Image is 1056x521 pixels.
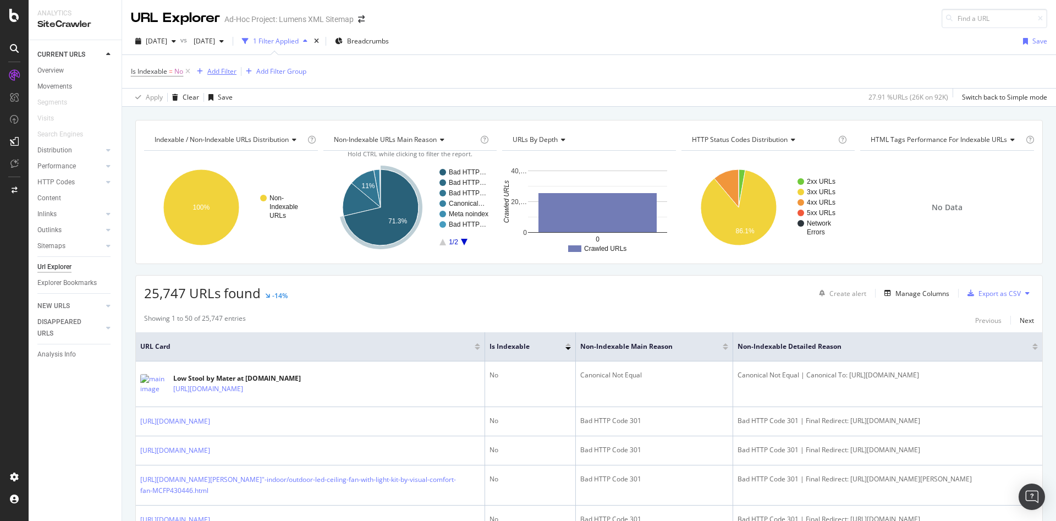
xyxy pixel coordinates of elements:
text: 20,… [512,198,527,206]
svg: A chart. [502,160,676,255]
div: No [490,474,571,484]
div: NEW URLS [37,300,70,312]
a: Distribution [37,145,103,156]
a: Movements [37,81,114,92]
div: Analysis Info [37,349,76,360]
div: No [490,370,571,380]
div: Content [37,193,61,204]
div: A chart. [681,160,855,255]
div: arrow-right-arrow-left [358,15,365,23]
span: Indexable / Non-Indexable URLs distribution [155,135,289,144]
a: Sitemaps [37,240,103,252]
div: Sitemaps [37,240,65,252]
a: [URL][DOMAIN_NAME] [140,445,210,456]
svg: A chart. [323,160,497,255]
button: Export as CSV [963,284,1021,302]
text: 0 [524,229,527,237]
a: CURRENT URLS [37,49,103,61]
div: Manage Columns [895,289,949,298]
button: [DATE] [189,32,228,50]
a: Segments [37,97,78,108]
div: No [490,416,571,426]
a: DISAPPEARED URLS [37,316,103,339]
text: Crawled URLs [584,245,626,253]
div: Bad HTTP Code 301 | Final Redirect: [URL][DOMAIN_NAME][PERSON_NAME] [738,474,1038,484]
div: Low Stool by Mater at [DOMAIN_NAME] [173,374,301,383]
text: Network [807,220,832,227]
div: Bad HTTP Code 301 [580,445,728,455]
div: A chart. [144,160,318,255]
a: Performance [37,161,103,172]
text: 3xx URLs [807,188,835,196]
div: Showing 1 to 50 of 25,747 entries [144,314,246,327]
div: times [312,36,321,47]
div: Create alert [829,289,866,298]
h4: Indexable / Non-Indexable URLs Distribution [152,131,305,149]
div: Inlinks [37,209,57,220]
div: Url Explorer [37,261,71,273]
div: Segments [37,97,67,108]
text: Bad HTTP… [449,189,486,197]
div: Analytics [37,9,113,18]
text: Indexable [269,203,298,211]
button: Save [1019,32,1047,50]
div: CURRENT URLS [37,49,85,61]
div: SiteCrawler [37,18,113,31]
button: Previous [975,314,1002,327]
button: Switch back to Simple mode [958,89,1047,106]
button: Add Filter Group [241,65,306,78]
span: 2025 Sep. 12th [146,36,167,46]
span: No Data [932,202,963,213]
div: Canonical Not Equal [580,370,728,380]
span: = [169,67,173,76]
a: Overview [37,65,114,76]
div: Ad-Hoc Project: Lumens XML Sitemap [224,14,354,25]
div: Switch back to Simple mode [962,92,1047,102]
div: Bad HTTP Code 301 [580,474,728,484]
div: Export as CSV [978,289,1021,298]
text: Non- [269,194,284,202]
div: Canonical Not Equal | Canonical To: [URL][DOMAIN_NAME] [738,370,1038,380]
div: URL Explorer [131,9,220,28]
text: Bad HTTP… [449,221,486,228]
text: 1/2 [449,238,458,246]
div: Clear [183,92,199,102]
text: Bad HTTP… [449,179,486,187]
input: Find a URL [942,9,1047,28]
span: Hold CTRL while clicking to filter the report. [348,150,472,158]
a: Search Engines [37,129,94,140]
text: 86.1% [735,227,754,235]
div: Bad HTTP Code 301 | Final Redirect: [URL][DOMAIN_NAME] [738,445,1038,455]
div: No [490,445,571,455]
a: Content [37,193,114,204]
h4: HTML Tags Performance for Indexable URLs [868,131,1024,149]
span: Non-Indexable URLs Main Reason [334,135,437,144]
div: 27.91 % URLs ( 26K on 92K ) [868,92,948,102]
div: Add Filter Group [256,67,306,76]
div: Explorer Bookmarks [37,277,97,289]
a: Outlinks [37,224,103,236]
a: [URL][DOMAIN_NAME][PERSON_NAME]"-indoor/outdoor-led-ceiling-fan-with-light-kit-by-visual-comfort-... [140,474,457,496]
span: Is Indexable [131,67,167,76]
text: Meta noindex [449,210,488,218]
button: 1 Filter Applied [238,32,312,50]
button: Add Filter [193,65,237,78]
div: Movements [37,81,72,92]
div: Previous [975,316,1002,325]
text: 71.3% [388,217,407,225]
text: 2xx URLs [807,178,835,185]
text: 4xx URLs [807,199,835,206]
a: Inlinks [37,209,103,220]
a: NEW URLS [37,300,103,312]
text: 11% [361,182,375,190]
span: vs [180,35,189,45]
div: Add Filter [207,67,237,76]
div: Distribution [37,145,72,156]
div: Next [1020,316,1034,325]
button: Apply [131,89,163,106]
img: main image [140,374,168,394]
div: Overview [37,65,64,76]
a: [URL][DOMAIN_NAME] [140,416,210,427]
